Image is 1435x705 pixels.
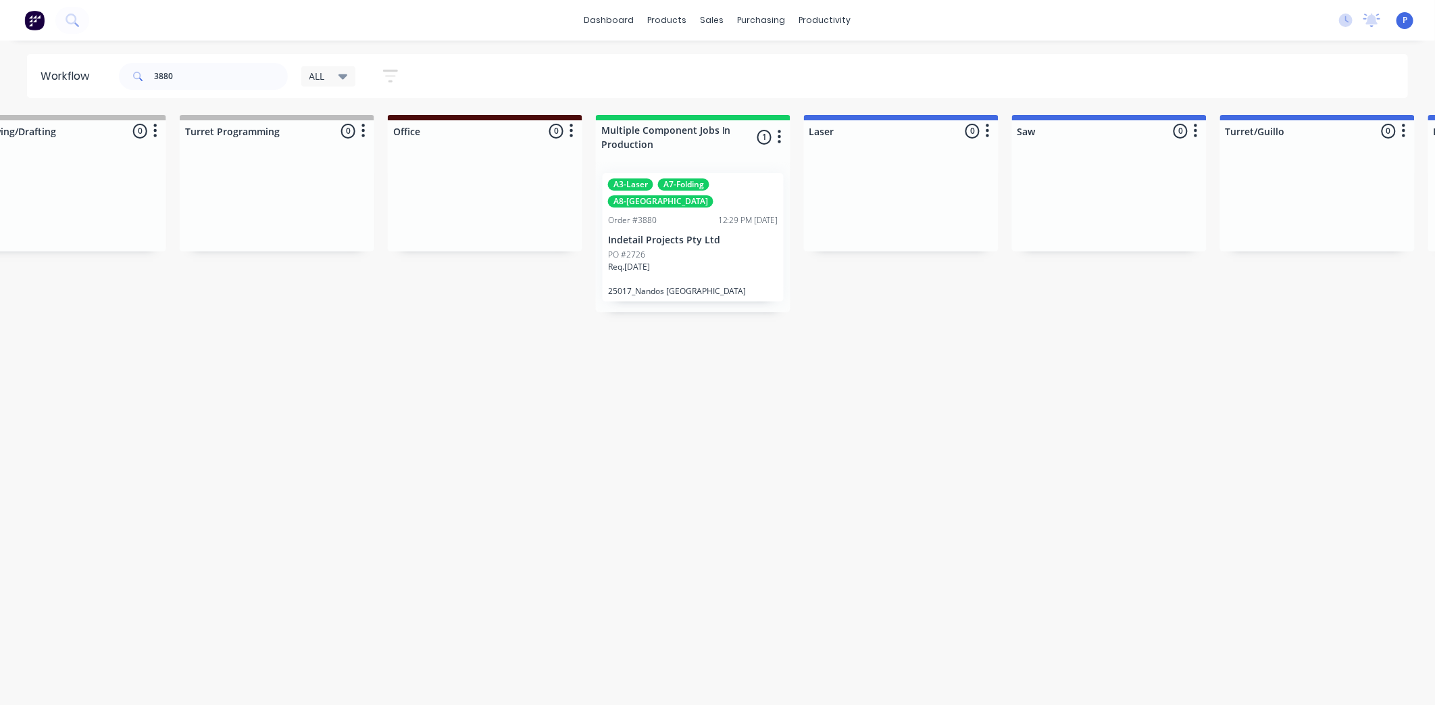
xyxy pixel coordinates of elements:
div: purchasing [731,10,792,30]
p: Req. [DATE] [608,261,650,273]
div: productivity [792,10,858,30]
div: A8-[GEOGRAPHIC_DATA] [608,195,713,208]
span: P [1403,14,1407,26]
div: 12:29 PM [DATE] [718,214,778,226]
p: PO #2726 [608,249,645,261]
div: sales [694,10,731,30]
div: products [641,10,694,30]
div: Order #3880 [608,214,657,226]
input: Search for orders... [154,63,288,90]
div: A7-Folding [658,178,709,191]
div: Workflow [41,68,96,84]
img: Factory [24,10,45,30]
div: A3-Laser [608,178,653,191]
p: 25017_Nandos [GEOGRAPHIC_DATA] [608,286,778,296]
a: dashboard [578,10,641,30]
p: Indetail Projects Pty Ltd [608,235,778,246]
div: A3-LaserA7-FoldingA8-[GEOGRAPHIC_DATA]Order #388012:29 PM [DATE]Indetail Projects Pty LtdPO #2726... [603,173,784,301]
span: ALL [309,69,325,83]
